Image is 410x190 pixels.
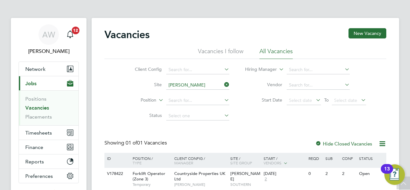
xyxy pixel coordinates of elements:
span: 12 [72,27,79,34]
div: Open [357,168,385,180]
div: Showing [104,140,168,146]
span: AW [42,30,55,39]
span: Site Group [230,160,252,165]
a: Placements [25,114,52,120]
input: Search for... [287,65,350,74]
div: Start / [262,153,307,169]
label: Hiring Manager [240,66,277,73]
span: [PERSON_NAME] [174,182,227,187]
button: Open Resource Center, 13 new notifications [384,164,405,185]
div: 2 [324,168,340,180]
label: Site [125,82,162,87]
span: Select date [334,97,357,103]
span: Select date [289,97,312,103]
span: 01 of [126,140,137,146]
span: Preferences [25,173,53,179]
h2: Vacancies [104,28,150,41]
span: Anna West [19,47,79,55]
div: Reqd [307,153,324,164]
a: AW[PERSON_NAME] [19,24,79,55]
span: Timesheets [25,130,52,136]
span: Type [133,160,142,165]
div: Sub [324,153,340,164]
a: 12 [64,24,77,45]
div: ID [105,153,128,164]
button: Finance [19,140,78,154]
a: Positions [25,96,46,102]
span: Finance [25,144,43,150]
div: Client Config / [173,153,229,168]
li: Vacancies I follow [198,47,243,59]
label: Status [125,112,162,118]
span: To [322,96,331,104]
span: 2 [264,177,268,182]
span: Reports [25,159,44,165]
span: Vendors [264,160,282,165]
input: Search for... [287,81,350,90]
button: Timesheets [19,126,78,140]
button: New Vacancy [348,28,386,38]
button: Network [19,62,78,76]
div: 0 [307,168,324,180]
input: Search for... [166,81,229,90]
span: Forklift Operator (Zone 3) [133,171,165,182]
div: Site / [229,153,262,168]
label: Hide Closed Vacancies [315,141,372,147]
button: Jobs [19,76,78,90]
li: All Vacancies [259,47,293,59]
div: Position / [128,153,173,168]
label: Vendor [245,82,282,87]
span: 01 Vacancies [126,140,167,146]
a: Vacancies [25,105,49,111]
span: Countryside Properties UK Ltd [174,171,225,182]
input: Select one [166,112,229,120]
div: 2 [340,168,357,180]
div: V178422 [105,168,128,180]
span: Manager [174,160,193,165]
label: Start Date [245,97,282,103]
span: SOUTHERN [230,182,261,187]
span: [PERSON_NAME] [230,171,260,182]
label: Client Config [125,66,162,72]
span: Jobs [25,80,37,87]
div: Status [357,153,385,164]
div: Conf [340,153,357,164]
span: Network [25,66,45,72]
input: Search for... [166,65,229,74]
span: Temporary [133,182,171,187]
div: Jobs [19,90,78,125]
button: Reports [19,154,78,169]
button: Preferences [19,169,78,183]
input: Search for... [166,96,229,105]
div: 13 [384,169,390,177]
label: Position [119,97,156,103]
div: [DATE] [264,171,305,177]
